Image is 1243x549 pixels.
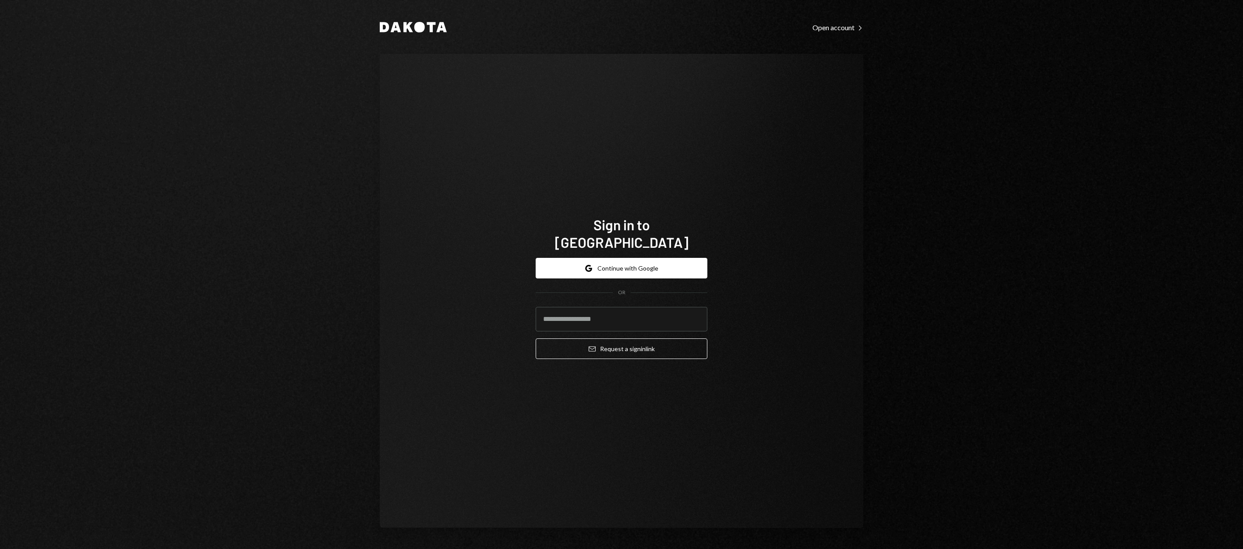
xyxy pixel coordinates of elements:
a: Open account [812,22,863,32]
div: Open account [812,23,863,32]
h1: Sign in to [GEOGRAPHIC_DATA] [536,216,707,251]
div: OR [618,289,625,296]
button: Continue with Google [536,258,707,278]
button: Request a signinlink [536,338,707,359]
